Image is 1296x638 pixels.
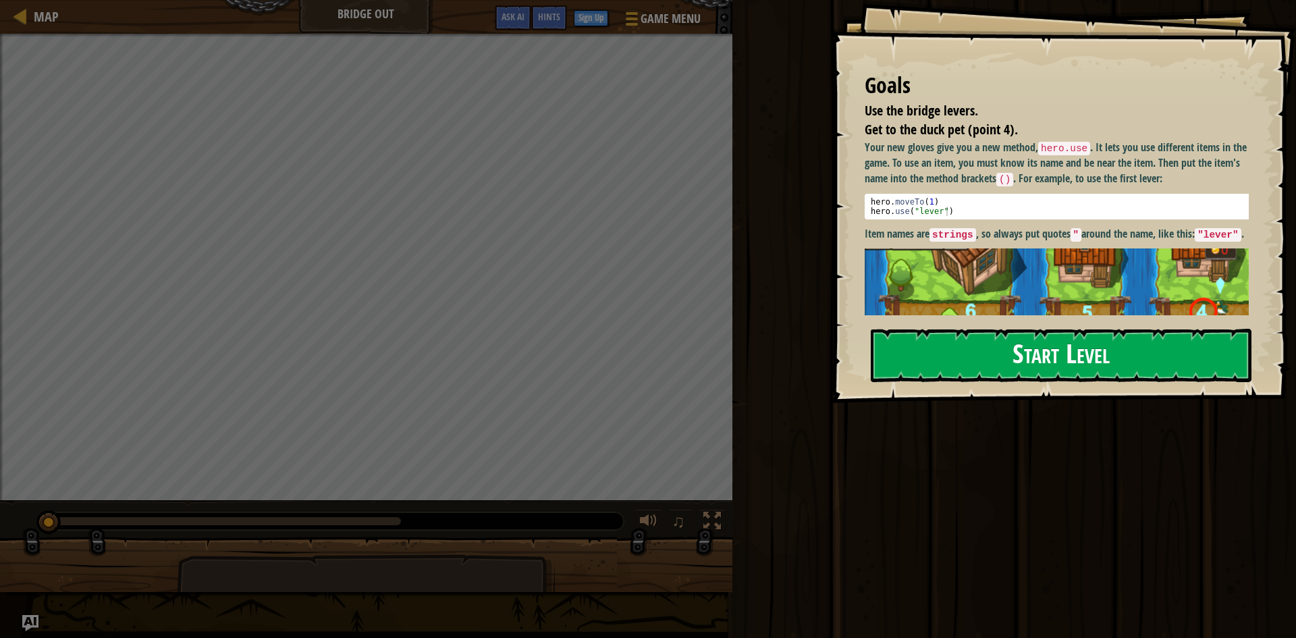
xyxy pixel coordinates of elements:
[699,509,726,537] button: Toggle fullscreen
[574,10,608,26] button: Sign Up
[865,120,1018,138] span: Get to the duck pet (point 4).
[929,228,975,242] code: strings
[502,10,524,23] span: Ask AI
[865,70,1249,101] div: Goals
[538,10,560,23] span: Hints
[1071,228,1082,242] code: "
[672,511,685,531] span: ♫
[34,7,59,26] span: Map
[865,140,1259,187] p: Your new gloves give you a new method, . It lets you use different items in the game. To use an i...
[865,226,1244,241] strong: Item names are , so always put quotes around the name, like this: .
[27,7,59,26] a: Map
[615,5,709,37] button: Game Menu
[848,120,1245,140] li: Get to the duck pet (point 4).
[871,329,1251,382] button: Start Level
[635,509,662,537] button: Adjust volume
[996,173,1013,186] code: ()
[865,101,978,119] span: Use the bridge levers.
[495,5,531,30] button: Ask AI
[865,248,1259,483] img: Screenshot 2022 10 06 at 14
[1038,142,1090,155] code: hero.use
[848,101,1245,121] li: Use the bridge levers.
[641,10,701,28] span: Game Menu
[669,509,692,537] button: ♫
[22,615,38,631] button: Ask AI
[1195,228,1241,242] code: "lever"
